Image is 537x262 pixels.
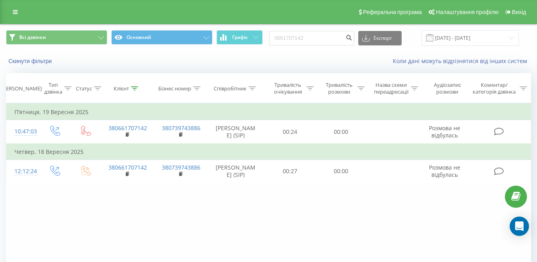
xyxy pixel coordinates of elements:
[232,35,248,40] span: Графік
[214,85,247,92] div: Співробітник
[323,82,356,95] div: Тривалість розмови
[471,82,518,95] div: Коментар/категорія дзвінка
[6,104,531,120] td: П’ятниця, 19 Вересня 2025
[1,85,42,92] div: [PERSON_NAME]
[158,85,191,92] div: Бізнес номер
[216,30,263,45] button: Графік
[264,120,315,144] td: 00:24
[207,160,264,183] td: [PERSON_NAME] (SIP)
[316,160,367,183] td: 00:00
[510,217,529,236] div: Open Intercom Messenger
[264,160,315,183] td: 00:27
[108,124,147,132] a: 380661707142
[114,85,129,92] div: Клієнт
[316,120,367,144] td: 00:00
[19,34,46,41] span: Всі дзвінки
[393,57,531,65] a: Коли дані можуть відрізнятися вiд інших систем
[108,164,147,171] a: 380661707142
[269,31,354,45] input: Пошук за номером
[429,164,460,178] span: Розмова не відбулась
[363,9,422,15] span: Реферальна програма
[162,124,200,132] a: 380739743886
[162,164,200,171] a: 380739743886
[358,31,402,45] button: Експорт
[207,120,264,144] td: [PERSON_NAME] (SIP)
[436,9,498,15] span: Налаштування профілю
[427,82,467,95] div: Аудіозапис розмови
[14,124,31,139] div: 10:47:03
[76,85,92,92] div: Статус
[6,30,107,45] button: Всі дзвінки
[14,164,31,179] div: 12:12:24
[6,57,56,65] button: Скинути фільтри
[44,82,62,95] div: Тип дзвінка
[429,124,460,139] span: Розмова не відбулась
[111,30,212,45] button: Основний
[6,144,531,160] td: Четвер, 18 Вересня 2025
[512,9,526,15] span: Вихід
[272,82,304,95] div: Тривалість очікування
[374,82,409,95] div: Назва схеми переадресації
